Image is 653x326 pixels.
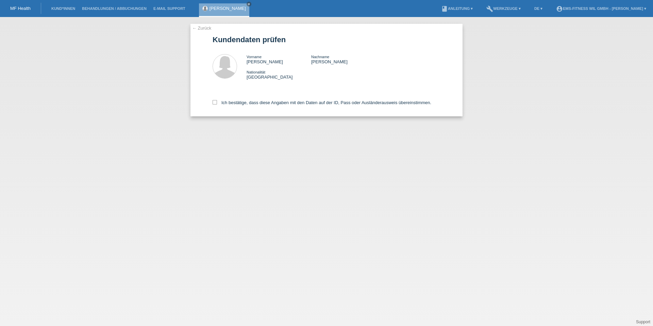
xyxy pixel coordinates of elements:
[10,6,31,11] a: MF Health
[531,6,546,11] a: DE ▾
[483,6,524,11] a: buildWerkzeuge ▾
[247,70,265,74] span: Nationalität
[150,6,189,11] a: E-Mail Support
[556,5,563,12] i: account_circle
[311,54,376,64] div: [PERSON_NAME]
[247,69,311,80] div: [GEOGRAPHIC_DATA]
[636,320,650,324] a: Support
[192,26,211,31] a: ← Zurück
[438,6,476,11] a: bookAnleitung ▾
[213,35,440,44] h1: Kundendaten prüfen
[247,55,262,59] span: Vorname
[210,6,246,11] a: [PERSON_NAME]
[553,6,650,11] a: account_circleEMS-Fitness Wil GmbH - [PERSON_NAME] ▾
[247,2,251,6] a: close
[213,100,431,105] label: Ich bestätige, dass diese Angaben mit den Daten auf der ID, Pass oder Ausländerausweis übereinsti...
[48,6,79,11] a: Kund*innen
[79,6,150,11] a: Behandlungen / Abbuchungen
[441,5,448,12] i: book
[311,55,329,59] span: Nachname
[486,5,493,12] i: build
[247,54,311,64] div: [PERSON_NAME]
